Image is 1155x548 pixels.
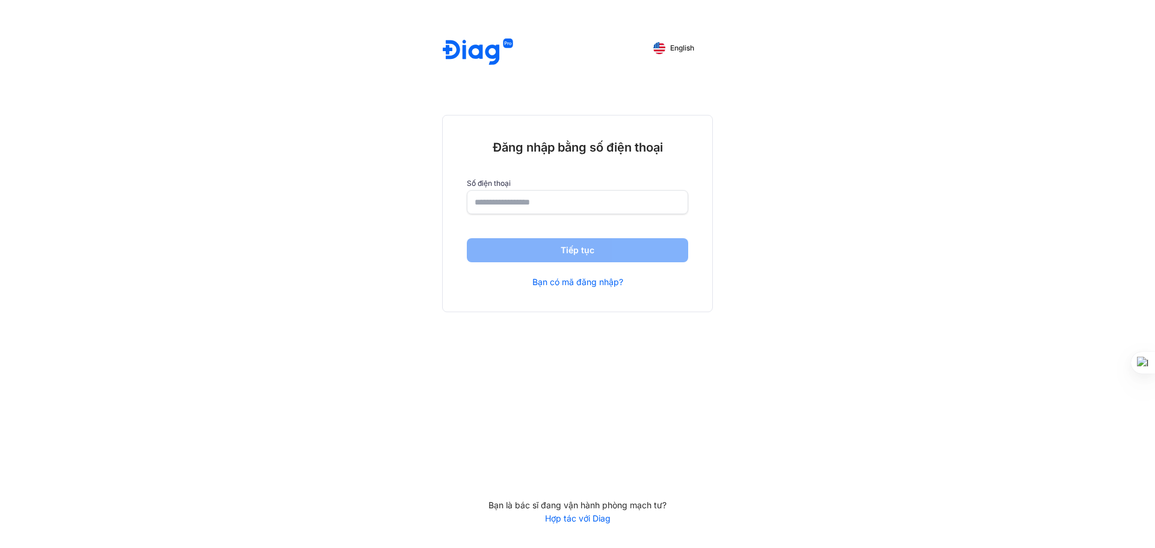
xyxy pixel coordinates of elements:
[467,140,688,155] div: Đăng nhập bằng số điện thoại
[442,500,713,511] div: Bạn là bác sĩ đang vận hành phòng mạch tư?
[443,38,513,67] img: logo
[442,513,713,524] a: Hợp tác với Diag
[467,238,688,262] button: Tiếp tục
[653,42,665,54] img: English
[670,44,694,52] span: English
[467,179,688,188] label: Số điện thoại
[532,277,623,288] a: Bạn có mã đăng nhập?
[645,38,703,58] button: English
